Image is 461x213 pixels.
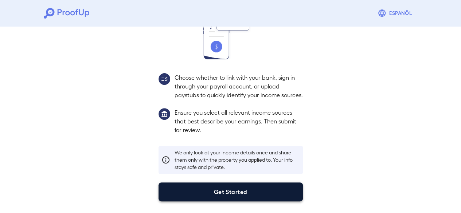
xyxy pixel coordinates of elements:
[159,73,170,85] img: group2.svg
[375,6,417,20] button: Espanõl
[203,7,258,59] img: transfer_money.svg
[175,73,303,99] p: Choose whether to link with your bank, sign in through your payroll account, or upload paystubs t...
[159,182,303,201] button: Get Started
[175,108,303,134] p: Ensure you select all relevant income sources that best describe your earnings. Then submit for r...
[159,108,170,120] img: group1.svg
[175,149,300,171] p: We only look at your income details once and share them only with the property you applied to. Yo...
